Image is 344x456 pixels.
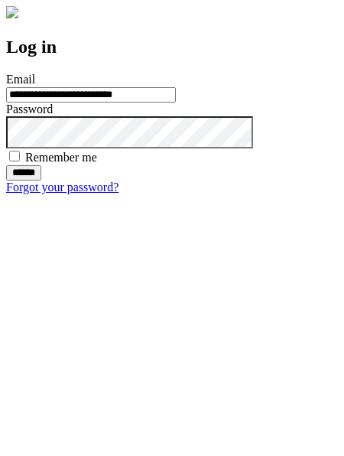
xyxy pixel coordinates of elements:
[6,181,118,194] a: Forgot your password?
[6,103,53,116] label: Password
[25,151,97,164] label: Remember me
[6,73,35,86] label: Email
[6,6,18,18] img: logo-4e3dc11c47720685a147b03b5a06dd966a58ff35d612b21f08c02c0306f2b779.png
[6,37,338,57] h2: Log in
